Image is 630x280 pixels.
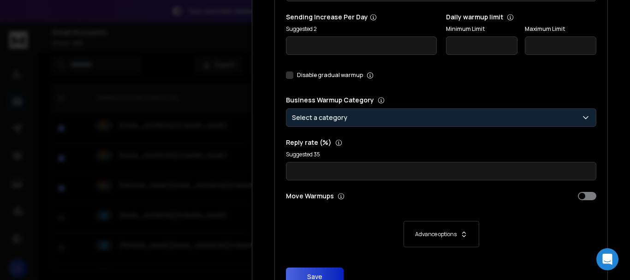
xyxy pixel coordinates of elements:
[446,25,517,33] label: Minimum Limit
[286,25,436,33] p: Suggested 2
[415,231,457,238] p: Advance options
[286,138,596,147] p: Reply rate (%)
[596,248,618,270] div: Open Intercom Messenger
[286,151,596,158] p: Suggested 35
[297,71,363,79] label: Disable gradual warmup
[286,191,438,201] p: Move Warmups
[295,221,587,247] button: Advance options
[446,12,596,22] p: Daily warmup limit
[525,25,596,33] label: Maximum Limit
[286,95,596,105] p: Business Warmup Category
[292,113,351,122] p: Select a category
[286,12,436,22] p: Sending Increase Per Day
